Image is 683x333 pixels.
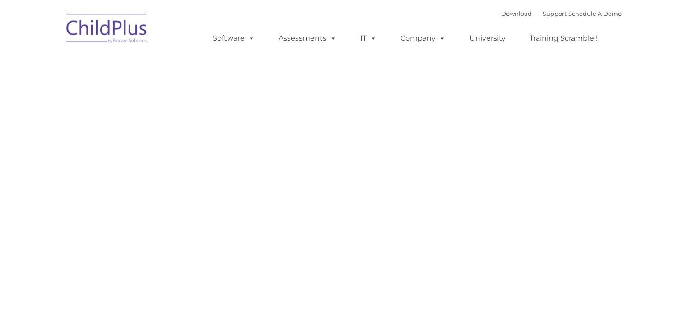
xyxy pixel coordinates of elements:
a: University [460,29,515,47]
a: Assessments [269,29,345,47]
a: Software [204,29,264,47]
a: Schedule A Demo [568,10,622,17]
a: IT [351,29,386,47]
font: | [501,10,622,17]
a: Company [391,29,455,47]
a: Training Scramble!! [520,29,607,47]
a: Download [501,10,532,17]
img: ChildPlus by Procare Solutions [62,7,152,52]
a: Support [543,10,567,17]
